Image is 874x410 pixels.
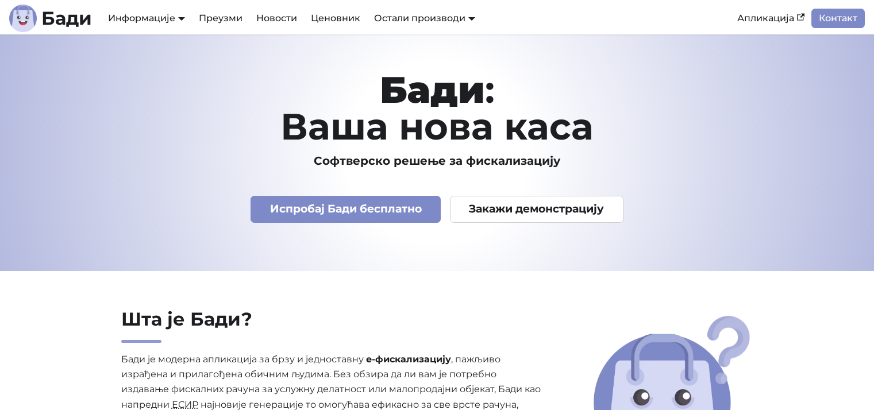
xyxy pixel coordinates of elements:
[172,399,198,410] abbr: Електронски систем за издавање рачуна
[108,13,185,24] a: Информације
[304,9,367,28] a: Ценовник
[380,67,485,112] strong: Бади
[9,5,37,32] img: Лого
[249,9,304,28] a: Новости
[67,71,807,145] h1: : Ваша нова каса
[251,196,441,223] a: Испробај Бади бесплатно
[730,9,811,28] a: Апликација
[41,9,92,28] b: Бади
[192,9,249,28] a: Преузми
[811,9,865,28] a: Контакт
[450,196,623,223] a: Закажи демонстрацију
[374,13,475,24] a: Остали производи
[9,5,92,32] a: ЛогоЛогоБади
[366,354,451,365] strong: е-фискализацију
[121,308,545,343] h2: Шта је Бади?
[67,154,807,168] h3: Софтверско решење за фискализацију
